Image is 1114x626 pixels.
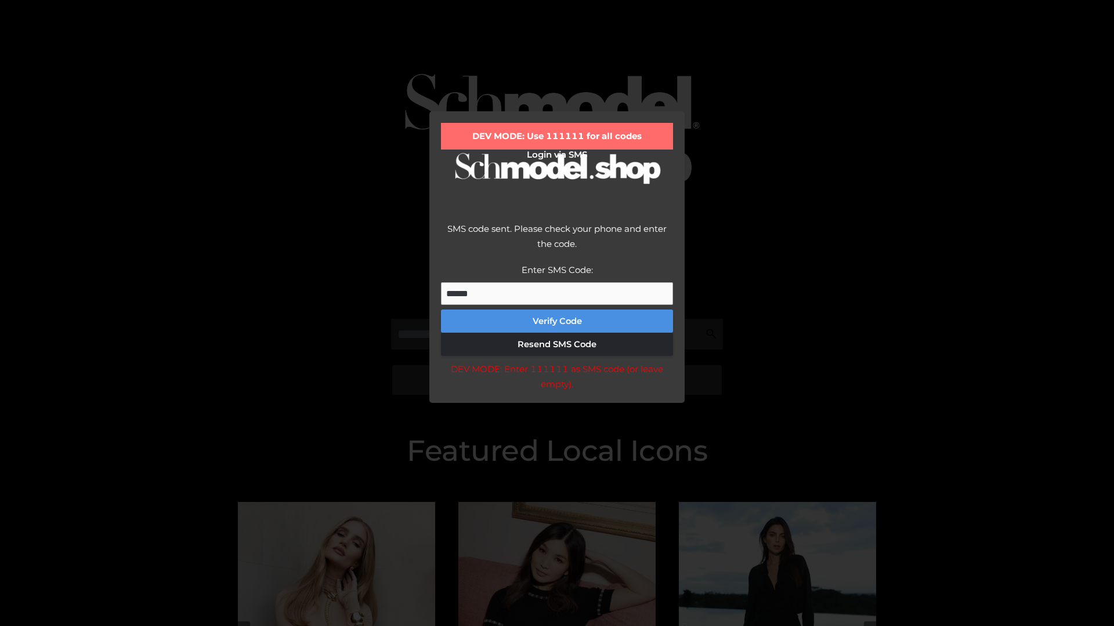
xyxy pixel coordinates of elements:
[522,264,593,275] label: Enter SMS Code:
[441,123,673,150] div: DEV MODE: Use 111111 for all codes
[441,333,673,356] button: Resend SMS Code
[441,362,673,391] div: DEV MODE: Enter 111111 as SMS code (or leave empty).
[441,310,673,333] button: Verify Code
[441,221,673,263] div: SMS code sent. Please check your phone and enter the code.
[441,150,673,160] h2: Login via SMS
